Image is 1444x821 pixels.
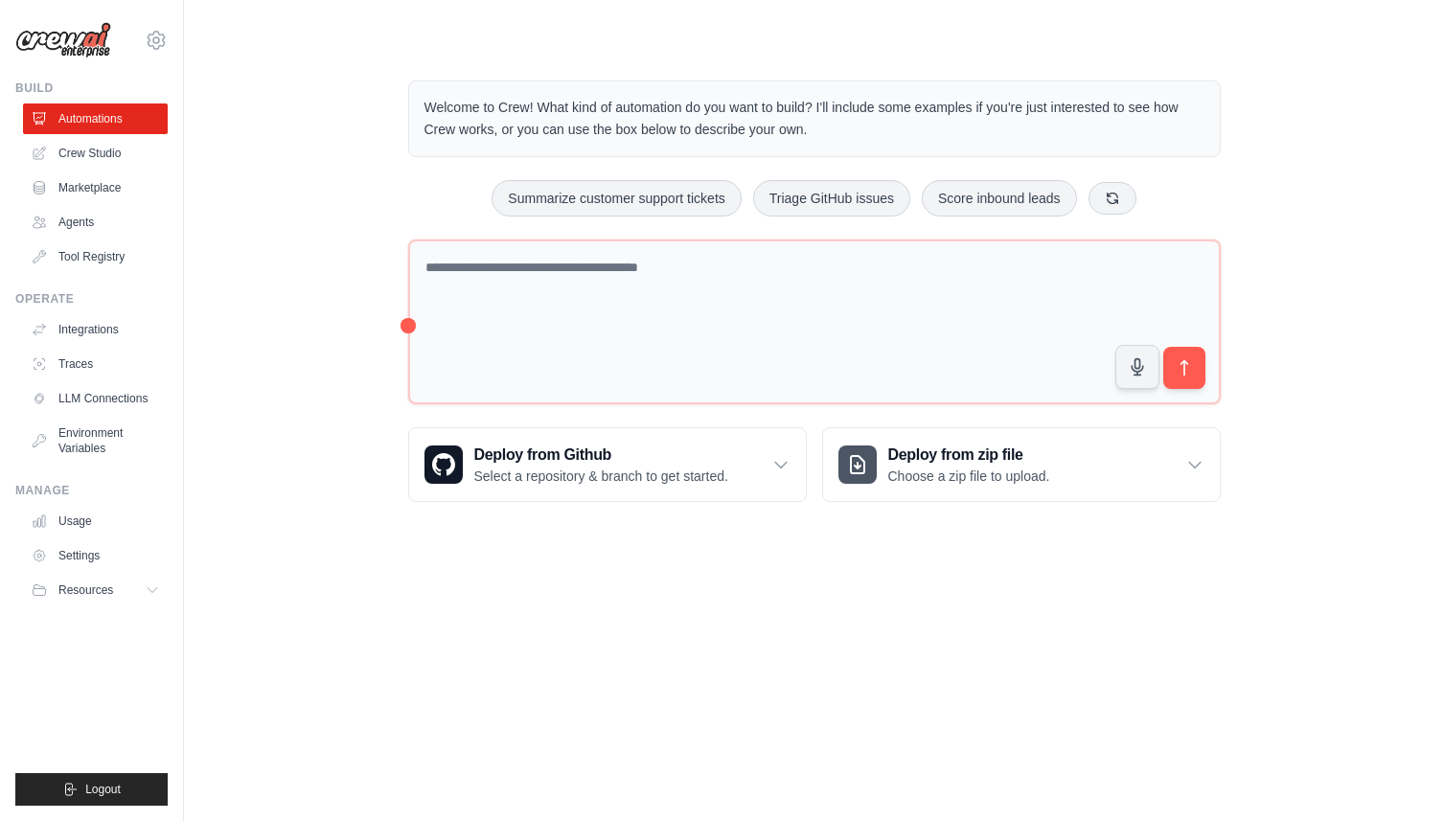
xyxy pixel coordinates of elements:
[23,575,168,605] button: Resources
[474,444,728,467] h3: Deploy from Github
[424,97,1204,141] p: Welcome to Crew! What kind of automation do you want to build? I'll include some examples if you'...
[15,80,168,96] div: Build
[23,540,168,571] a: Settings
[23,314,168,345] a: Integrations
[23,418,168,464] a: Environment Variables
[23,138,168,169] a: Crew Studio
[23,349,168,379] a: Traces
[23,241,168,272] a: Tool Registry
[58,582,113,598] span: Resources
[23,207,168,238] a: Agents
[15,773,168,806] button: Logout
[492,180,741,217] button: Summarize customer support tickets
[15,291,168,307] div: Operate
[15,483,168,498] div: Manage
[23,506,168,536] a: Usage
[888,467,1050,486] p: Choose a zip file to upload.
[474,467,728,486] p: Select a repository & branch to get started.
[23,103,168,134] a: Automations
[753,180,910,217] button: Triage GitHub issues
[922,180,1077,217] button: Score inbound leads
[15,22,111,58] img: Logo
[23,172,168,203] a: Marketplace
[85,782,121,797] span: Logout
[888,444,1050,467] h3: Deploy from zip file
[23,383,168,414] a: LLM Connections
